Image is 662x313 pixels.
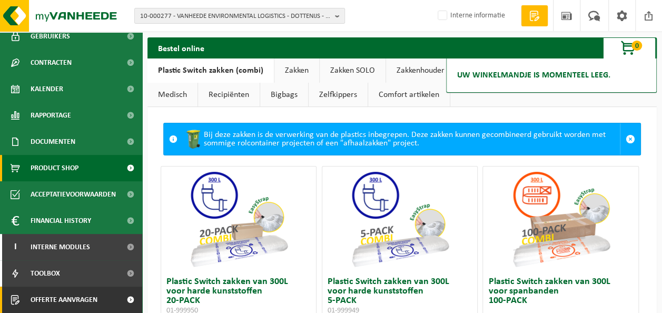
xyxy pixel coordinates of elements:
[436,8,505,24] label: Interne informatie
[183,123,620,155] div: Bij deze zakken is de verwerking van de plastics inbegrepen. Deze zakken kunnen gecombineerd gebr...
[508,167,614,272] img: 01-999954
[31,234,90,260] span: Interne modules
[147,58,274,83] a: Plastic Switch zakken (combi)
[31,155,78,181] span: Product Shop
[31,23,70,50] span: Gebruikers
[31,50,72,76] span: Contracten
[631,41,642,51] span: 0
[186,167,291,272] img: 01-999950
[31,287,97,313] span: Offerte aanvragen
[620,123,640,155] a: Sluit melding
[198,83,260,107] a: Recipiënten
[31,260,60,287] span: Toolbox
[183,129,204,150] img: WB-0240-HPE-GN-50.png
[386,58,455,83] a: Zakkenhouder
[31,129,75,155] span: Documenten
[31,76,63,102] span: Kalender
[320,58,386,83] a: Zakken SOLO
[31,208,91,234] span: Financial History
[603,37,656,58] button: 0
[147,83,197,107] a: Medisch
[147,37,215,58] h2: Bestel online
[347,167,452,272] img: 01-999949
[134,8,345,24] button: 10-000277 - VANHEEDE ENVIRONMENTAL LOGISTICS - DOTTENIJS - DOTTIGNIES
[31,102,71,129] span: Rapportage
[309,83,368,107] a: Zelfkippers
[452,64,616,87] h2: Uw winkelmandje is momenteel leeg.
[260,83,308,107] a: Bigbags
[11,234,20,260] span: I
[274,58,319,83] a: Zakken
[140,8,331,24] span: 10-000277 - VANHEEDE ENVIRONMENTAL LOGISTICS - DOTTENIJS - DOTTIGNIES
[368,83,450,107] a: Comfort artikelen
[31,181,116,208] span: Acceptatievoorwaarden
